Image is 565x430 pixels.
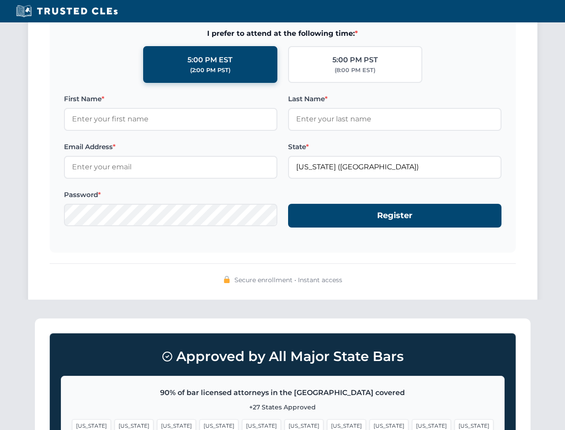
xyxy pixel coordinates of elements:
[64,108,277,130] input: Enter your first name
[64,156,277,178] input: Enter your email
[64,94,277,104] label: First Name
[234,275,342,285] span: Secure enrollment • Instant access
[64,142,277,152] label: Email Address
[288,142,501,152] label: State
[288,204,501,228] button: Register
[190,66,230,75] div: (2:00 PM PST)
[288,156,501,178] input: Florida (FL)
[288,94,501,104] label: Last Name
[64,28,501,39] span: I prefer to attend at the following time:
[223,276,230,283] img: 🔒
[64,189,277,200] label: Password
[288,108,501,130] input: Enter your last name
[13,4,120,18] img: Trusted CLEs
[61,344,505,369] h3: Approved by All Major State Bars
[335,66,375,75] div: (8:00 PM EST)
[332,54,378,66] div: 5:00 PM PST
[72,402,493,412] p: +27 States Approved
[72,387,493,399] p: 90% of bar licensed attorneys in the [GEOGRAPHIC_DATA] covered
[187,54,233,66] div: 5:00 PM EST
